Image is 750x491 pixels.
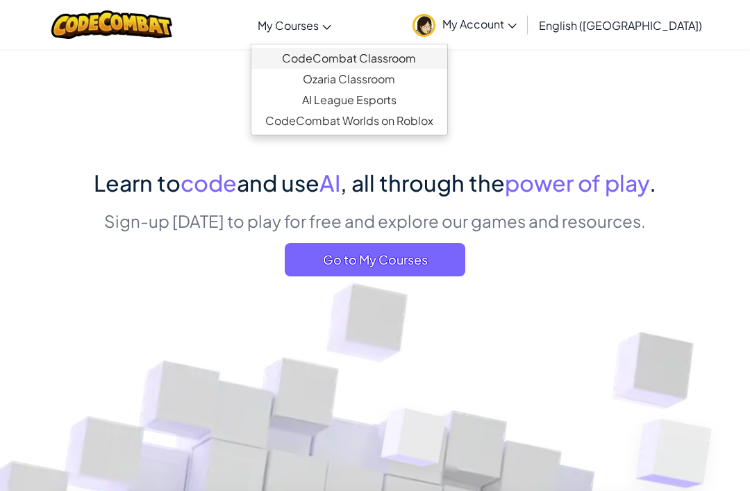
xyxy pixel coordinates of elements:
a: Go to My Courses [285,243,465,276]
a: English ([GEOGRAPHIC_DATA]) [532,6,709,44]
a: CodeCombat Worlds on Roblox [251,110,447,131]
span: . [649,169,656,197]
span: AI [319,169,340,197]
span: and use [237,169,319,197]
img: CodeCombat logo [51,10,173,39]
span: , all through the [340,169,505,197]
span: power of play [505,169,649,197]
a: Ozaria Classroom [251,69,447,90]
a: My Courses [251,6,338,44]
a: AI League Esports [251,90,447,110]
a: My Account [406,3,524,47]
span: Learn to [94,169,181,197]
p: Sign-up [DATE] to play for free and explore our games and resources. [94,209,656,233]
span: My Courses [258,18,319,33]
span: code [181,169,237,197]
span: My Account [442,17,517,31]
a: CodeCombat Classroom [251,48,447,69]
img: avatar [412,14,435,37]
span: English ([GEOGRAPHIC_DATA]) [539,18,702,33]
